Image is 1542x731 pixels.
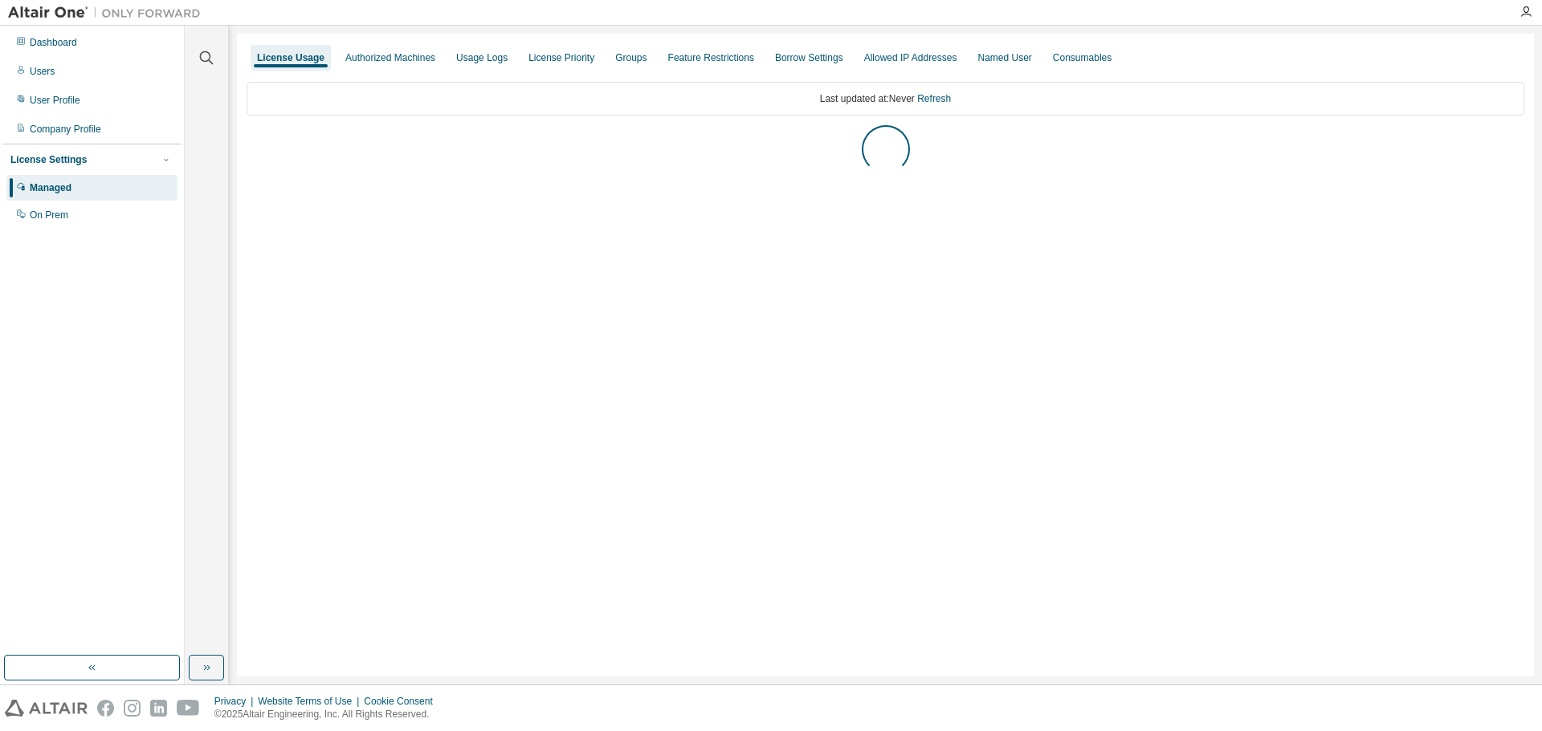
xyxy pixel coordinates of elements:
[150,700,167,717] img: linkedin.svg
[124,700,141,717] img: instagram.svg
[864,51,957,64] div: Allowed IP Addresses
[30,94,80,107] div: User Profile
[177,700,200,717] img: youtube.svg
[668,51,754,64] div: Feature Restrictions
[615,51,647,64] div: Groups
[30,209,68,221] div: On Prem
[30,36,77,49] div: Dashboard
[1053,51,1112,64] div: Consumables
[30,65,55,78] div: Users
[30,123,101,136] div: Company Profile
[364,695,442,708] div: Cookie Consent
[258,695,364,708] div: Website Terms of Use
[977,51,1031,64] div: Named User
[214,708,443,721] p: © 2025 Altair Engineering, Inc. All Rights Reserved.
[456,51,508,64] div: Usage Logs
[5,700,88,717] img: altair_logo.svg
[257,51,324,64] div: License Usage
[775,51,843,64] div: Borrow Settings
[917,93,951,104] a: Refresh
[97,700,114,717] img: facebook.svg
[345,51,435,64] div: Authorized Machines
[528,51,594,64] div: License Priority
[8,5,209,21] img: Altair One
[10,153,87,166] div: License Settings
[247,82,1524,116] div: Last updated at: Never
[214,695,258,708] div: Privacy
[30,181,71,194] div: Managed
